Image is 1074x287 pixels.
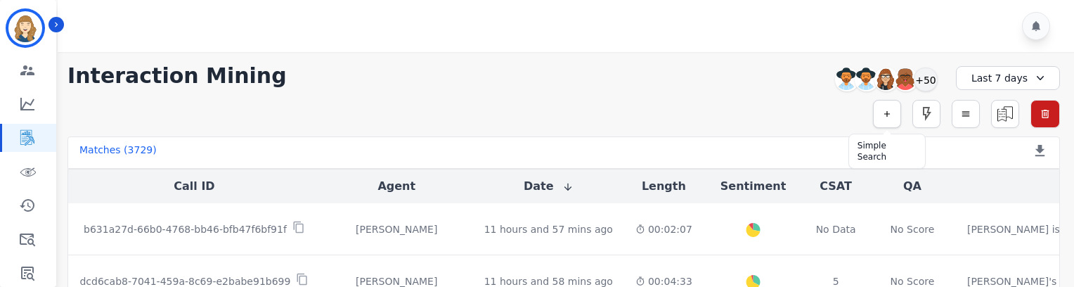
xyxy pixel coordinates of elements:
div: Last 7 days [956,66,1060,90]
button: CSAT [820,178,852,195]
div: [PERSON_NAME] [332,222,462,236]
button: Call ID [174,178,214,195]
button: Agent [377,178,415,195]
div: Simple Search [858,140,917,162]
div: 11 hours and 57 mins ago [484,222,613,236]
div: No Score [891,222,935,236]
button: Length [642,178,686,195]
p: b631a27d-66b0-4768-bb46-bfb47f6bf91f [84,222,287,236]
button: Sentiment [720,178,786,195]
button: Date [524,178,574,195]
img: Bordered avatar [8,11,42,45]
div: +50 [914,68,938,91]
div: 00:02:07 [635,222,692,236]
button: QA [903,178,921,195]
div: Matches ( 3729 ) [79,143,157,162]
h1: Interaction Mining [67,63,287,89]
div: No Data [814,222,858,236]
